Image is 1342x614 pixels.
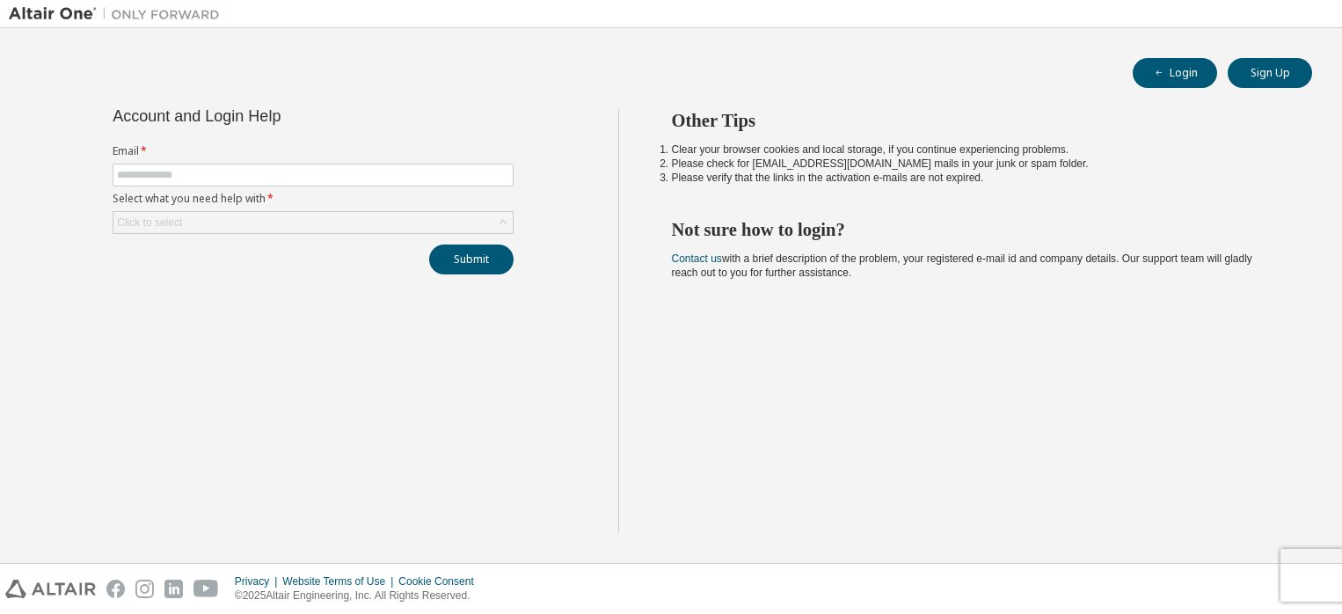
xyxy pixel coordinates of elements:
[282,574,398,588] div: Website Terms of Use
[1228,58,1312,88] button: Sign Up
[117,216,182,230] div: Click to select
[672,157,1281,171] li: Please check for [EMAIL_ADDRESS][DOMAIN_NAME] mails in your junk or spam folder.
[672,143,1281,157] li: Clear your browser cookies and local storage, if you continue experiencing problems.
[113,144,514,158] label: Email
[5,580,96,598] img: altair_logo.svg
[398,574,484,588] div: Cookie Consent
[135,580,154,598] img: instagram.svg
[164,580,183,598] img: linkedin.svg
[9,5,229,23] img: Altair One
[672,218,1281,241] h2: Not sure how to login?
[235,574,282,588] div: Privacy
[429,245,514,274] button: Submit
[193,580,219,598] img: youtube.svg
[672,109,1281,132] h2: Other Tips
[113,109,434,123] div: Account and Login Help
[106,580,125,598] img: facebook.svg
[672,252,1252,279] span: with a brief description of the problem, your registered e-mail id and company details. Our suppo...
[113,192,514,206] label: Select what you need help with
[235,588,485,603] p: © 2025 Altair Engineering, Inc. All Rights Reserved.
[672,171,1281,185] li: Please verify that the links in the activation e-mails are not expired.
[113,212,513,233] div: Click to select
[1133,58,1217,88] button: Login
[672,252,722,265] a: Contact us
